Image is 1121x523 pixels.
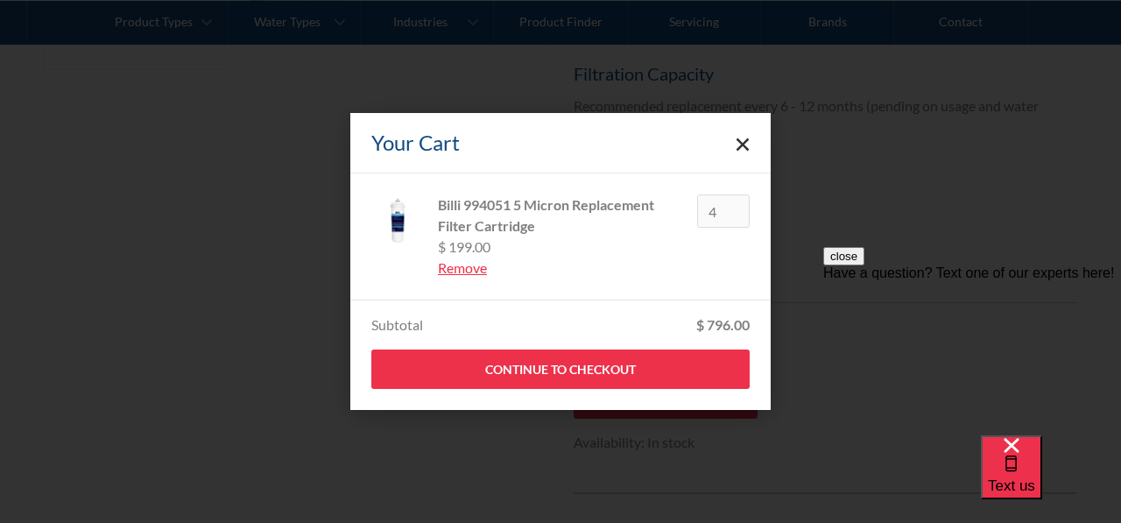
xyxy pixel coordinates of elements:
iframe: podium webchat widget bubble [981,435,1121,523]
div: Your Cart [371,127,460,159]
iframe: podium webchat widget prompt [823,247,1121,457]
div: $ 199.00 [438,237,683,258]
div: Subtotal [371,315,423,336]
a: Remove item from cart [438,258,683,279]
div: Billi 994051 5 Micron Replacement Filter Cartridge [438,194,683,237]
div: $ 796.00 [696,315,750,336]
div: Remove [438,258,683,279]
a: Close cart [736,136,750,150]
a: Continue to Checkout [371,350,750,389]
